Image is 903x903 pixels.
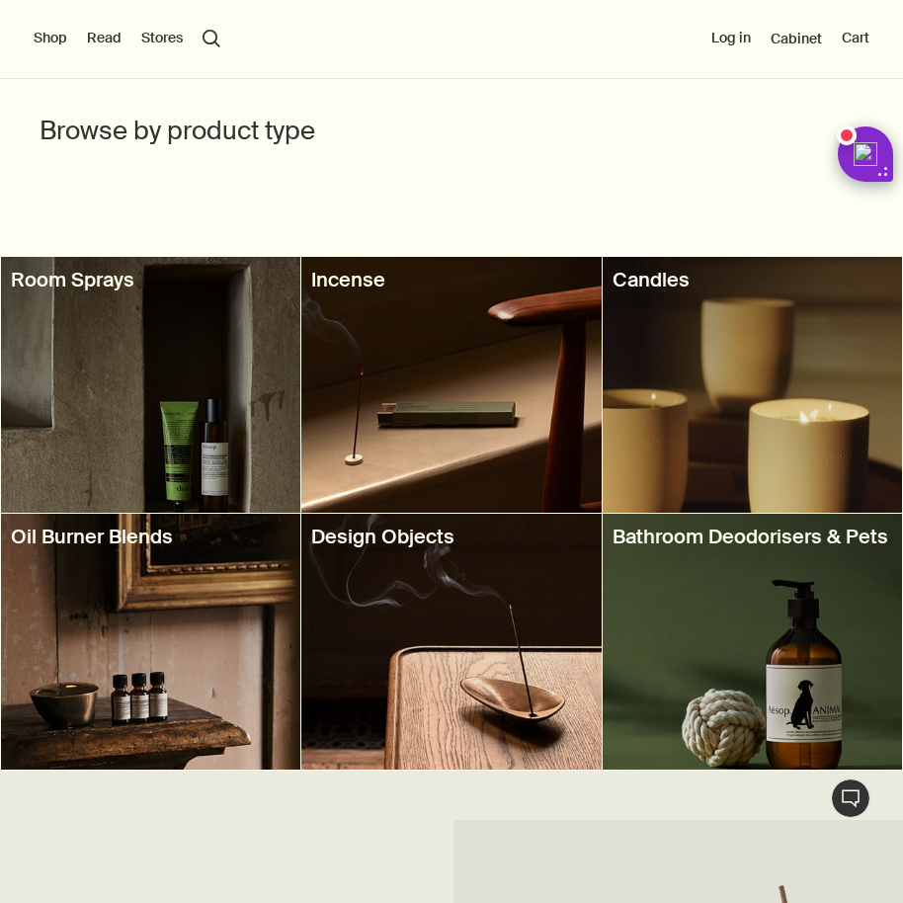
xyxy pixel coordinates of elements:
a: Aesop bronze incense holder with burning incense on top of a wooden tableDesign Objects [301,514,602,770]
h3: Incense [311,267,592,293]
a: Aesop Animal bottle and a dog toy placed in front of a green background.Bathroom Deodorisers & Pets [603,514,903,770]
a: Aesop candle placed next to Aesop hand wash in an amber pump bottle on brown tiled shelf.Candles [603,257,903,513]
button: Stores [141,29,183,48]
a: Cabinet [771,30,822,47]
a: Aesop aromatique incense burning on a brown ledge next to a chairIncense [301,257,602,513]
h3: Candles [613,267,893,293]
a: Aesop brass oil burner and Aesop room spray placed on a wooden shelf next to a drawerOil Burner B... [1,514,301,770]
button: Live Assistance [831,779,870,818]
h3: Bathroom Deodorisers & Pets [613,524,893,550]
h2: Browse by product type [40,114,451,148]
button: Open search [203,30,220,47]
h3: Oil Burner Blends [11,524,291,550]
button: Log in [711,29,751,48]
button: Cart [842,29,869,48]
h3: Room Sprays [11,267,291,293]
h3: Design Objects [311,524,592,550]
button: Read [87,29,122,48]
button: Shop [34,29,67,48]
a: Aesop rooms spray in amber glass spray bottle placed next to Aesop geranium hand balm in tube on ... [1,257,301,513]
